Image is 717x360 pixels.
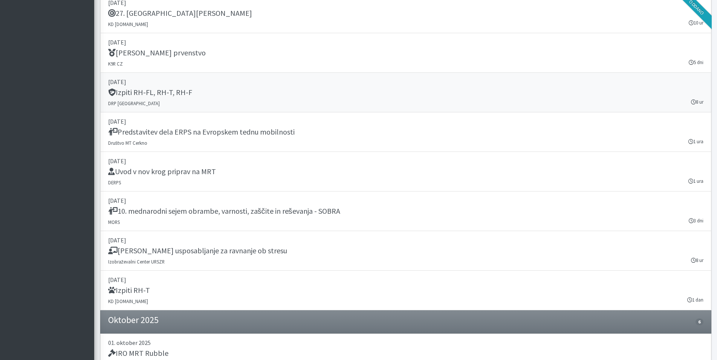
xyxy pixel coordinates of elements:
a: [DATE] Izpiti RH-FL, RH-T, RH-F DRP [GEOGRAPHIC_DATA] 8 ur [100,73,711,112]
h5: 27. [GEOGRAPHIC_DATA][PERSON_NAME] [108,9,252,18]
h5: Predstavitev dela ERPS na Evropskem tednu mobilnosti [108,127,295,136]
a: [DATE] [PERSON_NAME] prvenstvo K9R CZ 5 dni [100,33,711,73]
span: 6 [696,319,703,325]
a: [DATE] Izpiti RH-T KD [DOMAIN_NAME] 1 dan [100,271,711,310]
h5: [PERSON_NAME] usposabljanje za ravnanje ob stresu [108,246,287,255]
small: DRP [GEOGRAPHIC_DATA] [108,100,160,106]
small: Društvo MT Cerkno [108,140,147,146]
p: [DATE] [108,117,703,126]
small: KD [DOMAIN_NAME] [108,21,148,27]
h5: Izpiti RH-FL, RH-T, RH-F [108,88,192,97]
p: [DATE] [108,196,703,205]
a: [DATE] Predstavitev dela ERPS na Evropskem tednu mobilnosti Društvo MT Cerkno 1 ura [100,112,711,152]
p: [DATE] [108,77,703,86]
p: [DATE] [108,38,703,47]
a: [DATE] [PERSON_NAME] usposabljanje za ravnanje ob stresu Izobraževalni Center URSZR 8 ur [100,231,711,271]
small: 1 dan [687,296,703,303]
p: 01. oktober 2025 [108,338,703,347]
p: [DATE] [108,236,703,245]
a: [DATE] Uvod v nov krog priprav na MRT DERPS 1 ura [100,152,711,191]
h5: [PERSON_NAME] prvenstvo [108,48,206,57]
small: K9R CZ [108,61,123,67]
small: DERPS [108,179,121,185]
h5: Izpiti RH-T [108,286,150,295]
small: 3 dni [689,217,703,224]
a: [DATE] 10. mednarodni sejem obrambe, varnosti, zaščite in reševanja - SOBRA MORS 3 dni [100,191,711,231]
small: 8 ur [691,98,703,106]
h5: IRO MRT Rubble [108,349,168,358]
small: KD [DOMAIN_NAME] [108,298,148,304]
small: 8 ur [691,257,703,264]
h5: 10. mednarodni sejem obrambe, varnosti, zaščite in reševanja - SOBRA [108,207,340,216]
h4: Oktober 2025 [108,315,159,326]
small: 5 dni [689,59,703,66]
p: [DATE] [108,275,703,284]
small: Izobraževalni Center URSZR [108,259,165,265]
small: MORS [108,219,120,225]
small: 1 ura [688,178,703,185]
p: [DATE] [108,156,703,165]
h5: Uvod v nov krog priprav na MRT [108,167,216,176]
small: 1 ura [688,138,703,145]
